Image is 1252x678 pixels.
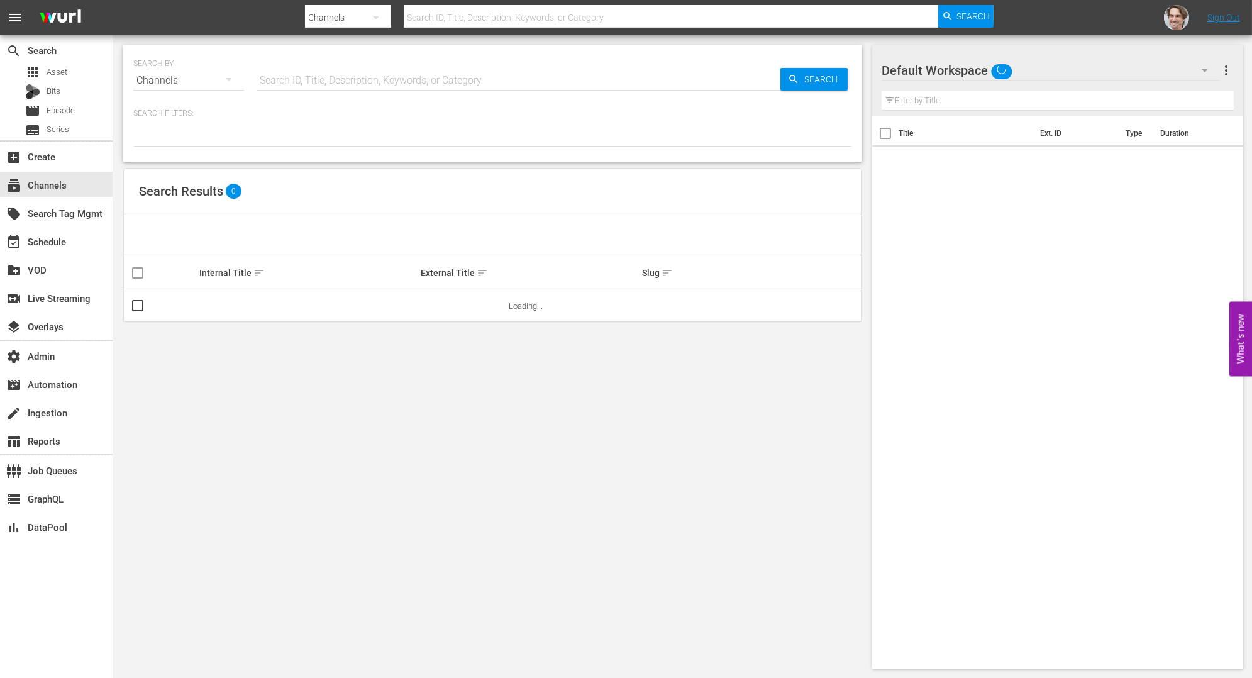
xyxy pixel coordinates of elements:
[1219,55,1234,86] button: more_vert
[30,3,91,33] img: ans4CAIJ8jUAAAAAAAAAAAAAAAAAAAAAAAAgQb4GAAAAAAAAAAAAAAAAAAAAAAAAJMjXAAAAAAAAAAAAAAAAAAAAAAAAgAT5G...
[6,434,21,449] span: Reports
[25,123,40,138] span: Series
[133,63,244,98] div: Channels
[6,464,21,479] span: Job Queues
[6,178,21,193] span: Channels
[47,66,67,79] span: Asset
[25,103,40,118] span: Episode
[199,265,417,281] div: Internal Title
[1219,63,1234,78] span: more_vert
[6,263,21,278] span: VOD
[799,68,848,91] span: Search
[6,235,21,250] span: Schedule
[899,116,1033,151] th: Title
[6,377,21,392] span: Automation
[662,267,673,279] span: sort
[1164,5,1189,30] img: photo.jpg
[509,301,543,311] span: Loading...
[421,265,638,281] div: External Title
[47,85,60,97] span: Bits
[47,123,69,136] span: Series
[1118,116,1153,151] th: Type
[6,520,21,535] span: DataPool
[1229,302,1252,377] button: Open Feedback Widget
[226,184,241,199] span: 0
[1207,13,1240,23] a: Sign Out
[1033,116,1118,151] th: Ext. ID
[47,104,75,117] span: Episode
[957,5,990,28] span: Search
[6,206,21,221] span: Search Tag Mgmt
[6,291,21,306] span: Live Streaming
[780,68,848,91] button: Search
[8,10,23,25] span: menu
[6,43,21,58] span: Search
[642,265,860,281] div: Slug
[25,65,40,80] span: Asset
[477,267,488,279] span: sort
[882,53,1220,88] div: Default Workspace
[6,406,21,421] span: Ingestion
[6,349,21,364] span: Admin
[938,5,994,28] button: Search
[6,150,21,165] span: Create
[253,267,265,279] span: sort
[6,492,21,507] span: GraphQL
[1153,116,1228,151] th: Duration
[6,320,21,335] span: Overlays
[133,108,852,119] p: Search Filters:
[139,184,223,199] span: Search Results
[25,84,40,99] div: Bits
